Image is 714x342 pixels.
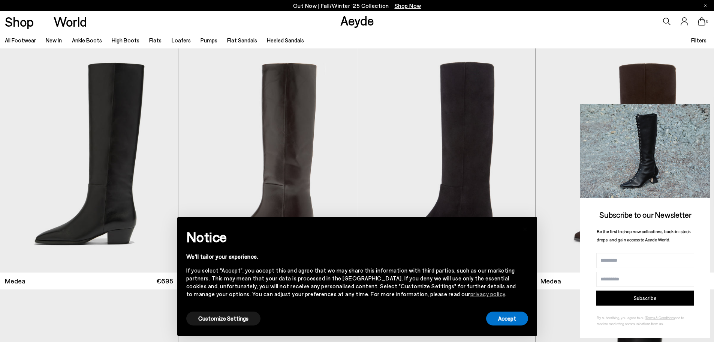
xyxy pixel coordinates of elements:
[599,210,692,219] span: Subscribe to our Newsletter
[293,1,421,11] p: Out Now | Fall/Winter ‘25 Collection
[357,48,535,273] a: 6 / 6 1 / 6 2 / 6 3 / 6 4 / 6 5 / 6 6 / 6 1 / 6 Next slide Previous slide
[536,48,714,273] img: Medea Suede Knee-High Boots
[5,37,36,44] a: All Footwear
[227,37,257,44] a: Flat Sandals
[5,276,25,286] span: Medea
[186,312,260,325] button: Customize Settings
[486,312,528,325] button: Accept
[596,291,694,306] button: Subscribe
[201,37,217,44] a: Pumps
[522,223,528,234] span: ×
[470,291,505,297] a: privacy policy
[186,253,516,261] div: We'll tailor your experience.
[54,15,87,28] a: World
[178,48,356,273] img: Medea Knee-High Boots
[112,37,139,44] a: High Boots
[5,15,34,28] a: Shop
[357,48,535,273] img: Medea Suede Knee-High Boots
[597,229,691,243] span: Be the first to shop new collections, back-in-stock drops, and gain access to Aeyde World.
[580,104,710,198] img: 2a6287a1333c9a56320fd6e7b3c4a9a9.jpg
[395,2,421,9] span: Navigate to /collections/new-in
[540,276,561,286] span: Medea
[186,227,516,247] h2: Notice
[536,48,714,273] div: 1 / 6
[267,37,304,44] a: Heeled Sandals
[691,37,707,44] span: Filters
[536,48,714,273] a: 6 / 6 1 / 6 2 / 6 3 / 6 4 / 6 5 / 6 6 / 6 1 / 6 Next slide Previous slide
[645,315,675,320] a: Terms & Conditions
[535,48,713,273] div: 2 / 6
[357,48,535,273] div: 1 / 6
[172,37,191,44] a: Loafers
[597,315,645,320] span: By subscribing, you agree to our
[705,20,709,24] span: 0
[72,37,102,44] a: Ankle Boots
[149,37,162,44] a: Flats
[340,12,374,28] a: Aeyde
[156,276,173,286] span: €695
[186,267,516,298] div: If you select "Accept", you accept this and agree that we may share this information with third p...
[698,17,705,26] a: 0
[516,219,534,237] button: Close this notice
[46,37,62,44] a: New In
